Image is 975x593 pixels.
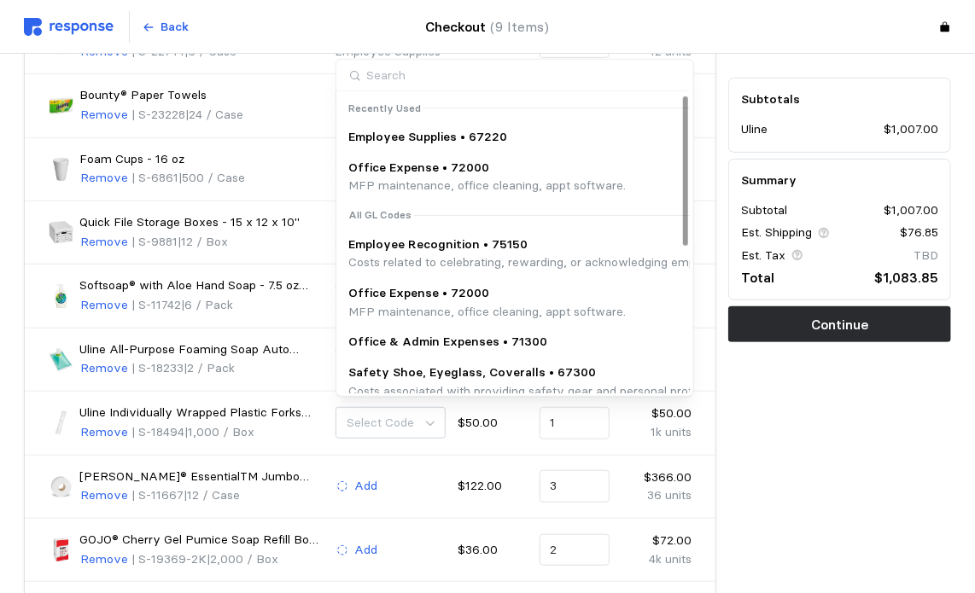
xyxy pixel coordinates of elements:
[80,423,128,442] p: Remove
[49,474,73,499] img: S-11667
[132,170,179,185] span: | S-6861
[79,468,324,486] p: [PERSON_NAME]® EssentialTM Jumbo Bath Tissue - 2-ply
[79,358,129,379] button: Remove
[49,93,73,118] img: S-23228
[79,232,129,253] button: Remove
[622,468,692,487] p: $366.00
[914,247,938,265] p: TBD
[179,170,246,185] span: | 500 / Case
[132,487,184,503] span: | S-11667
[622,532,692,550] p: $72.00
[811,314,868,335] p: Continue
[132,424,185,439] span: | S-18494
[355,477,378,496] p: Add
[79,531,324,549] p: GOJO® Cherry Gel Pumice Soap Refill Box - 2,000 mL
[348,333,547,352] p: Office & Admin Expenses • 71300
[458,414,528,433] p: $50.00
[458,477,528,496] p: $122.00
[186,107,244,122] span: | 24 / Case
[622,404,692,423] p: $50.00
[80,233,128,252] p: Remove
[79,404,324,422] p: Uline Individually Wrapped Plastic Forks Bulk Pack - Standard Weight, White
[161,18,190,37] p: Back
[728,306,951,342] button: Continue
[348,303,626,322] p: MFP maintenance, office cleaning, appt software.
[884,201,938,220] p: $1,007.00
[426,16,550,38] h4: Checkout
[741,267,774,288] p: Total
[207,551,279,567] span: | 2,000 / Box
[622,486,692,505] p: 36 units
[182,297,234,312] span: | 6 / Pack
[79,168,129,189] button: Remove
[336,540,379,561] button: Add
[336,60,691,91] input: Search
[24,18,114,36] img: svg%3e
[184,487,241,503] span: | 12 / Case
[741,247,785,265] p: Est. Tax
[80,550,128,569] p: Remove
[132,44,185,59] span: | S-22744
[491,19,550,35] span: (9 Items)
[132,107,186,122] span: | S-23228
[79,213,300,232] p: Quick File Storage Boxes - 15 x 12 x 10"
[80,359,128,378] p: Remove
[132,360,184,375] span: | S-18233
[49,347,73,372] img: S-18233
[550,535,600,566] input: Qty
[622,423,692,442] p: 1k units
[741,172,938,189] h5: Summary
[49,157,73,182] img: S-6861
[550,471,600,502] input: Qty
[80,169,128,188] p: Remove
[79,295,129,316] button: Remove
[741,121,768,140] p: Uline
[355,541,378,560] p: Add
[741,224,812,243] p: Est. Shipping
[185,44,237,59] span: | 6 / Case
[348,159,626,177] p: Office Expense • 72000
[49,220,73,245] img: S-9881
[622,550,692,569] p: 4k units
[184,360,236,375] span: | 2 / Pack
[79,340,324,359] p: Uline All-Purpose Foaming Soap Auto Dispenser Refill - 1,000 mL
[348,128,507,147] p: Employee Supplies • 67220
[49,538,73,562] img: S-19369-2K
[79,150,184,169] p: Foam Cups - 16 oz
[80,296,128,315] p: Remove
[80,486,128,505] p: Remove
[49,410,73,435] img: S-18494
[348,177,626,195] p: MFP maintenance, office cleaning, appt software.
[185,424,255,439] span: | 1,000 / Box
[79,276,324,295] p: Softsoap® with Aloe Hand Soap - 7.5 oz Dispenser
[49,284,73,309] img: S-11742
[347,415,414,430] span: Select Code
[741,90,938,108] h5: Subtotals
[79,86,207,105] p: Bounty® Paper Towels
[132,551,207,567] span: | S-19369-2K
[79,422,129,443] button: Remove
[132,234,178,249] span: | S-9881
[178,234,229,249] span: | 12 / Box
[79,549,129,570] button: Remove
[874,267,938,288] p: $1,083.85
[348,284,626,303] p: Office Expense • 72000
[900,224,938,243] p: $76.85
[80,106,128,125] p: Remove
[741,201,787,220] p: Subtotal
[884,121,938,140] p: $1,007.00
[550,408,600,439] input: Qty
[458,541,528,560] p: $36.00
[336,407,447,439] button: Select Code
[79,105,129,125] button: Remove
[132,297,182,312] span: | S-11742
[79,485,129,506] button: Remove
[336,476,379,497] button: Add
[132,11,199,44] button: Back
